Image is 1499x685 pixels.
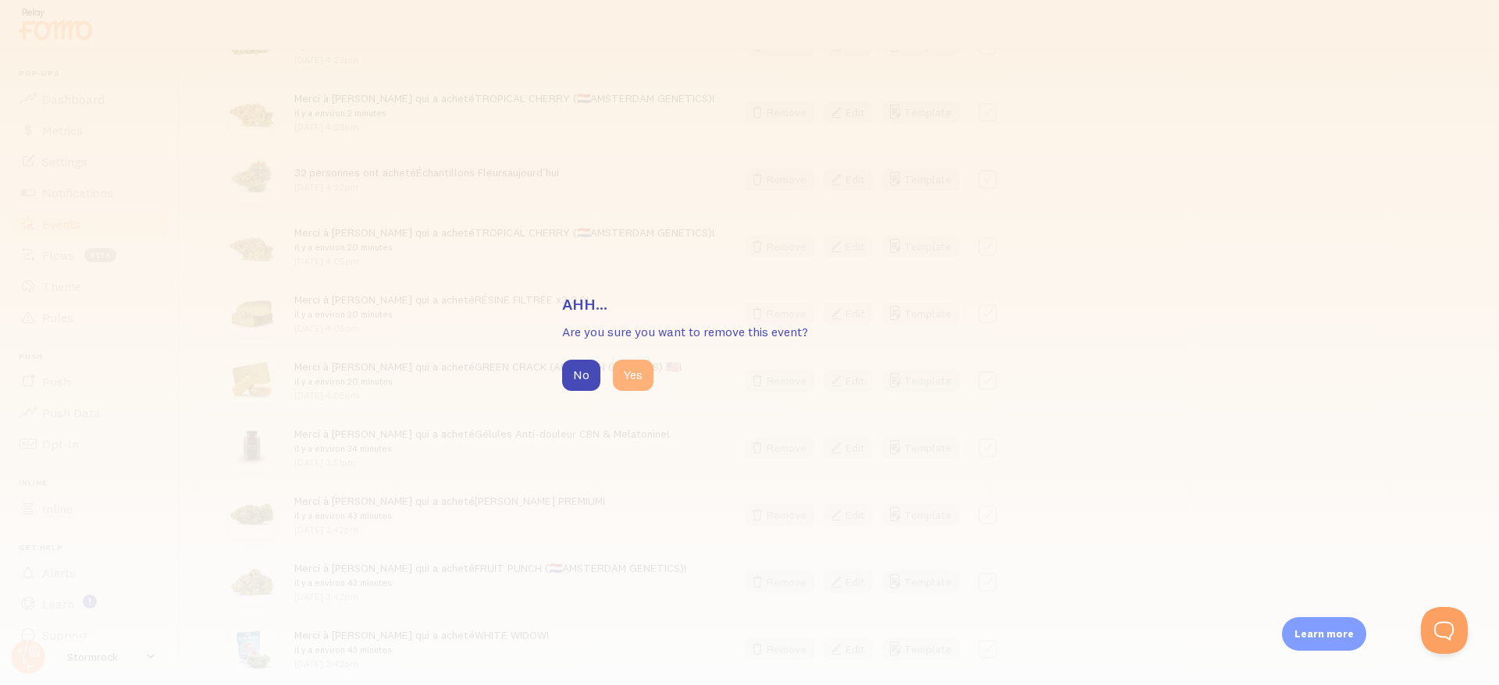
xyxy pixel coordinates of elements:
[1421,607,1468,654] iframe: Help Scout Beacon - Open
[562,294,937,314] h3: Ahh...
[1282,617,1366,651] div: Learn more
[562,323,937,341] p: Are you sure you want to remove this event?
[1294,626,1354,641] p: Learn more
[613,360,653,391] button: Yes
[562,360,600,391] button: No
